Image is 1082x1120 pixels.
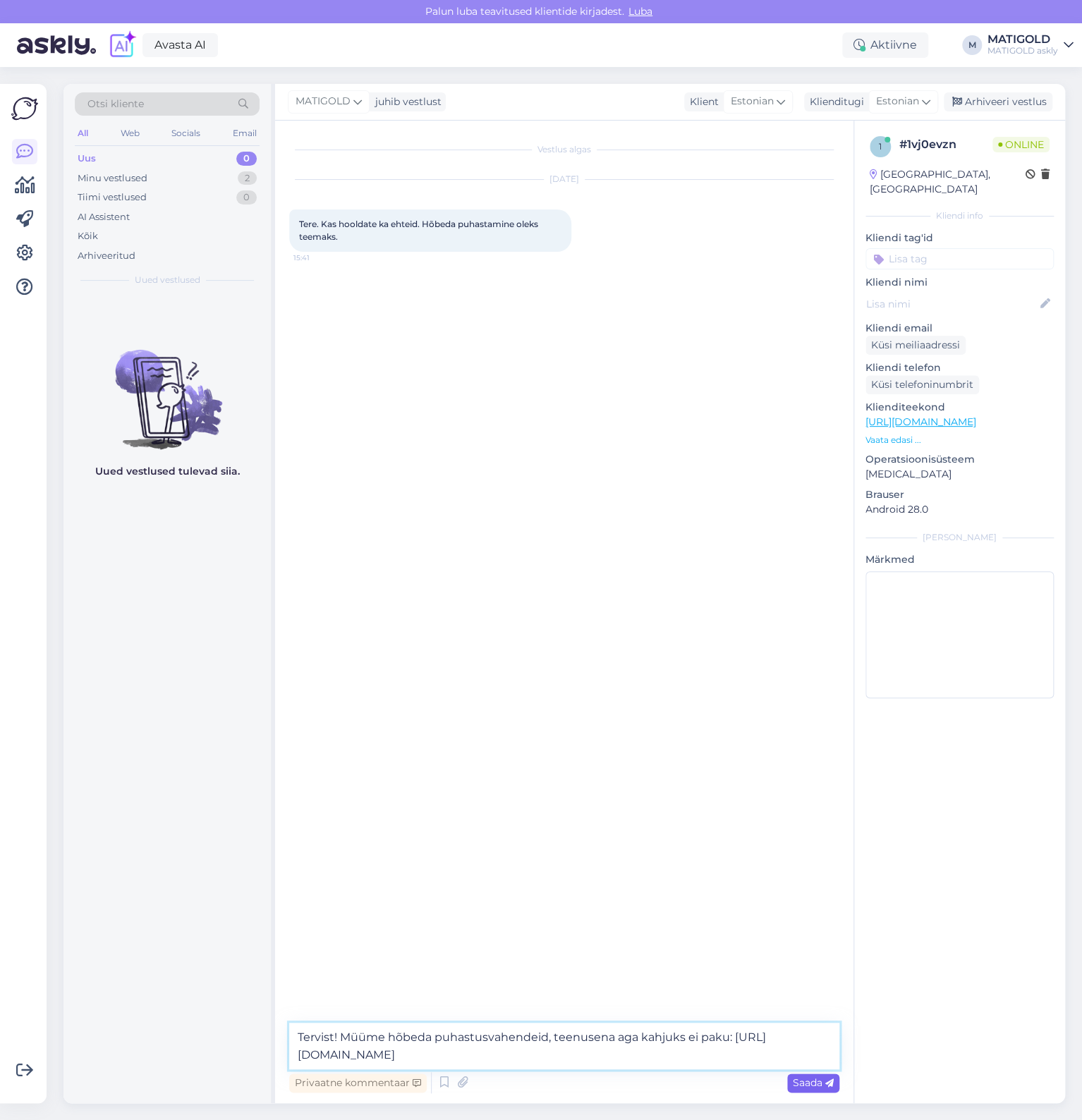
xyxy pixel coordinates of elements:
a: MATIGOLDMATIGOLD askly [987,34,1074,56]
span: Uued vestlused [135,274,200,286]
input: Lisa tag [865,248,1054,269]
div: # 1vj0evzn [899,136,992,153]
div: [GEOGRAPHIC_DATA], [GEOGRAPHIC_DATA] [870,167,1026,197]
p: Vaata edasi ... [865,434,1054,446]
p: [MEDICAL_DATA] [865,467,1054,482]
span: Estonian [876,94,919,109]
div: juhib vestlust [370,95,442,109]
input: Lisa nimi [866,296,1038,312]
div: Küsi meiliaadressi [865,336,966,355]
div: [PERSON_NAME] [865,531,1054,544]
div: MATIGOLD askly [987,45,1058,56]
div: 0 [236,190,257,205]
div: M [962,35,982,55]
div: Kliendi info [865,209,1054,222]
span: 1 [879,141,882,152]
div: 0 [236,152,257,166]
p: Märkmed [865,552,1054,567]
div: [DATE] [289,173,839,185]
p: Kliendi tag'id [865,231,1054,245]
div: All [75,124,91,142]
span: Luba [624,5,657,18]
img: Askly Logo [11,95,38,122]
div: Uus [78,152,96,166]
div: Arhiveeritud [78,249,135,263]
div: Küsi telefoninumbrit [865,375,979,394]
a: [URL][DOMAIN_NAME] [865,415,976,428]
div: Privaatne kommentaar [289,1073,427,1092]
div: Socials [169,124,203,142]
span: Saada [793,1076,834,1089]
p: Kliendi telefon [865,360,1054,375]
div: Tiimi vestlused [78,190,147,205]
span: Online [992,137,1050,152]
span: Tere. Kas hooldate ka ehteid. Hõbeda puhastamine oleks teemaks. [299,219,540,242]
p: Operatsioonisüsteem [865,452,1054,467]
span: Estonian [731,94,774,109]
textarea: Tervist! Müüme hõbeda puhastusvahendeid, teenusena aga kahjuks ei paku: [URL][DOMAIN_NAME] [289,1023,839,1069]
img: No chats [63,324,271,451]
span: MATIGOLD [296,94,351,109]
p: Brauser [865,487,1054,502]
a: Avasta AI [142,33,218,57]
div: Kõik [78,229,98,243]
div: Email [230,124,260,142]
div: MATIGOLD [987,34,1058,45]
p: Android 28.0 [865,502,1054,517]
div: Aktiivne [842,32,928,58]
div: Arhiveeri vestlus [944,92,1052,111]
p: Klienditeekond [865,400,1054,415]
div: Klient [684,95,719,109]
div: Minu vestlused [78,171,147,185]
div: Web [118,124,142,142]
p: Kliendi email [865,321,1054,336]
p: Uued vestlused tulevad siia. [95,464,240,479]
img: explore-ai [107,30,137,60]
div: AI Assistent [78,210,130,224]
p: Kliendi nimi [865,275,1054,290]
div: 2 [238,171,257,185]
span: Otsi kliente [87,97,144,111]
span: 15:41 [293,252,346,263]
div: Vestlus algas [289,143,839,156]
div: Klienditugi [804,95,864,109]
